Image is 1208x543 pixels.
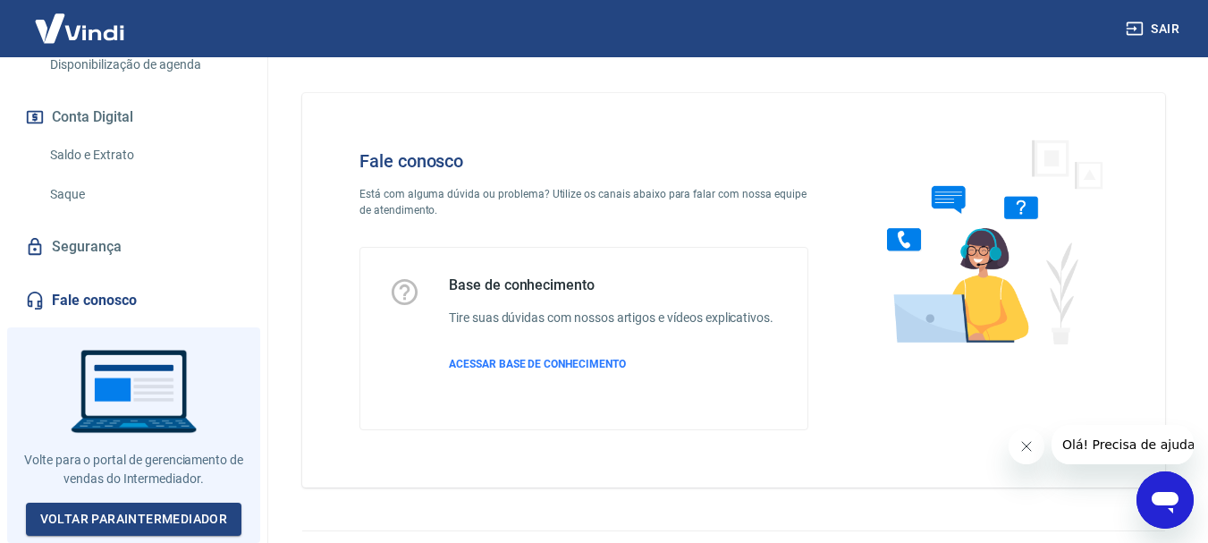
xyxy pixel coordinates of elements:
img: Vindi [21,1,138,55]
a: Disponibilização de agenda [43,47,246,83]
button: Conta Digital [21,98,246,137]
iframe: Mensagem da empresa [1052,425,1194,464]
h5: Base de conhecimento [449,276,773,294]
iframe: Botão para abrir a janela de mensagens [1136,471,1194,529]
a: Segurança [21,227,246,267]
h4: Fale conosco [359,150,808,172]
a: Saldo e Extrato [43,137,246,174]
img: Fale conosco [851,122,1123,361]
h6: Tire suas dúvidas com nossos artigos e vídeos explicativos. [449,309,773,327]
a: Voltar paraIntermediador [26,503,242,536]
span: ACESSAR BASE DE CONHECIMENTO [449,358,626,370]
p: Está com alguma dúvida ou problema? Utilize os canais abaixo para falar com nossa equipe de atend... [359,186,808,218]
a: ACESSAR BASE DE CONHECIMENTO [449,356,773,372]
a: Saque [43,176,246,213]
span: Olá! Precisa de ajuda? [11,13,150,27]
button: Sair [1122,13,1187,46]
a: Fale conosco [21,281,246,320]
iframe: Fechar mensagem [1009,428,1044,464]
